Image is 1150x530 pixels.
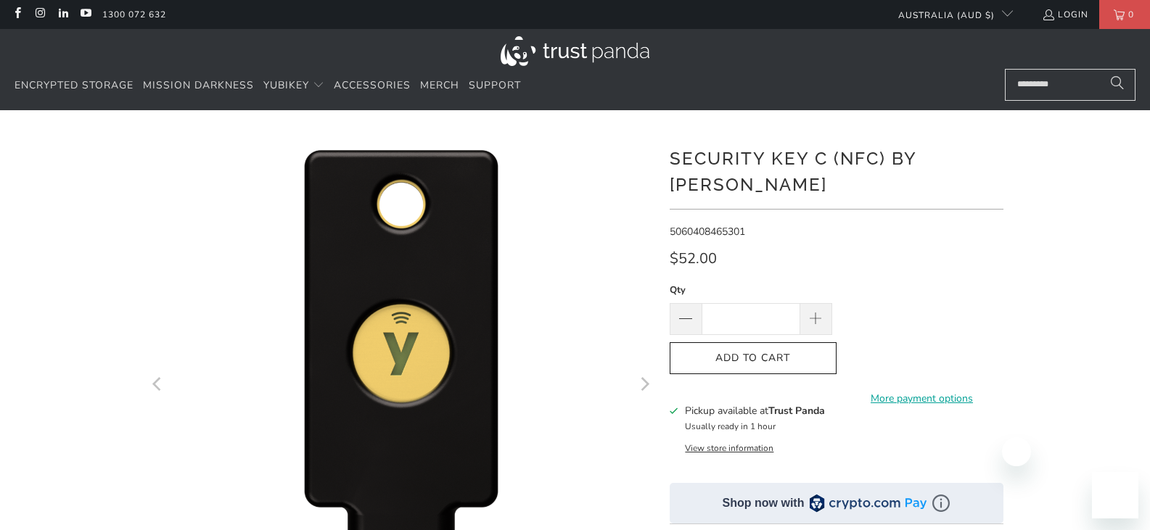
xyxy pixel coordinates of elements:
[723,495,805,511] div: Shop now with
[334,78,411,92] span: Accessories
[102,7,166,22] a: 1300 072 632
[685,403,825,418] h3: Pickup available at
[670,282,832,298] label: Qty
[420,78,459,92] span: Merch
[1002,437,1031,466] iframe: Close message
[15,69,521,103] nav: Translation missing: en.navigation.header.main_nav
[11,9,23,20] a: Trust Panda Australia on Facebook
[1005,69,1135,101] input: Search...
[685,442,773,454] button: View store information
[143,69,254,103] a: Mission Darkness
[670,143,1003,198] h1: Security Key C (NFC) by [PERSON_NAME]
[57,9,69,20] a: Trust Panda Australia on LinkedIn
[670,342,837,375] button: Add to Cart
[670,249,717,268] span: $52.00
[1042,7,1088,22] a: Login
[501,36,649,66] img: Trust Panda Australia
[670,225,745,239] span: 5060408465301
[15,69,134,103] a: Encrypted Storage
[841,391,1003,407] a: More payment options
[263,69,324,103] summary: YubiKey
[768,404,825,418] b: Trust Panda
[1099,69,1135,101] button: Search
[79,9,91,20] a: Trust Panda Australia on YouTube
[420,69,459,103] a: Merch
[263,78,309,92] span: YubiKey
[33,9,46,20] a: Trust Panda Australia on Instagram
[1092,472,1138,518] iframe: Button to launch messaging window
[685,421,776,432] small: Usually ready in 1 hour
[15,78,134,92] span: Encrypted Storage
[685,352,821,365] span: Add to Cart
[469,78,521,92] span: Support
[469,69,521,103] a: Support
[143,78,254,92] span: Mission Darkness
[334,69,411,103] a: Accessories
